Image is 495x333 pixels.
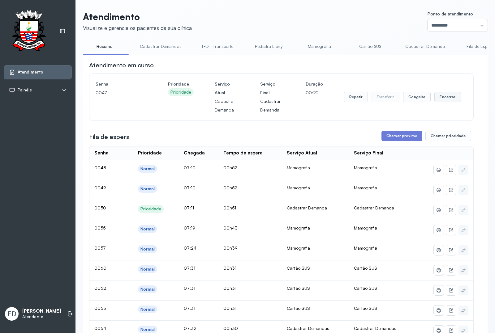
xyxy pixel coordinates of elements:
a: Cartão SUS [348,41,392,52]
p: 00:22 [306,88,323,97]
span: Mamografia [354,165,377,170]
h4: Serviço Atual [215,80,239,97]
div: Cadastrar Demandas [287,326,344,331]
a: Atendimento [9,69,67,75]
button: Chamar próximo [381,131,422,141]
span: 0048 [94,165,106,170]
span: Cartão SUS [354,265,377,271]
span: 00h52 [223,165,237,170]
p: Atendente [22,314,61,319]
button: Encerrar [434,92,461,102]
div: Tempo de espera [223,150,263,156]
div: Prioridade [140,206,161,212]
div: Prioridade [170,90,191,95]
div: Mamografia [287,165,344,171]
span: 00h39 [223,245,238,251]
span: 0063 [94,306,106,311]
div: Normal [140,267,155,272]
span: 00h51 [223,205,236,210]
span: Mamografia [354,225,377,230]
div: Normal [140,186,155,192]
div: Serviço Atual [287,150,317,156]
div: Visualize e gerencie os pacientes da sua clínica [83,25,192,31]
span: 00h31 [223,265,236,271]
button: Congelar [403,92,431,102]
span: Cadastrar Demanda [354,205,394,210]
h3: Atendimento em curso [89,61,154,70]
p: Cadastrar Demanda [215,97,239,114]
span: 07:10 [184,185,196,190]
p: 0047 [96,88,147,97]
h4: Prioridade [168,80,194,88]
p: Atendimento [83,11,192,22]
div: Mamografia [287,245,344,251]
span: 00h43 [223,225,238,230]
span: 07:31 [184,306,195,311]
span: 00h31 [223,306,236,311]
span: 07:11 [184,205,194,210]
a: Cadastrar Demanda [399,41,451,52]
span: Mamografia [354,185,377,190]
span: 0062 [94,285,106,291]
h4: Serviço Final [260,80,285,97]
div: Normal [140,226,155,232]
div: Serviço Final [354,150,383,156]
span: 07:31 [184,265,195,271]
a: Resumo [83,41,126,52]
span: Painéis [18,87,32,93]
div: Normal [140,247,155,252]
span: 00h31 [223,285,236,291]
span: 0049 [94,185,106,190]
h3: Fila de espera [89,133,130,141]
a: Cadastrar Demandas [134,41,188,52]
div: Mamografia [287,185,344,191]
h4: Duração [306,80,323,88]
p: Cadastrar Demanda [260,97,285,114]
div: Normal [140,287,155,292]
span: 07:31 [184,285,195,291]
button: Repetir [344,92,368,102]
p: [PERSON_NAME] [22,308,61,314]
a: Pediatra Eleny [247,41,290,52]
span: Atendimento [18,70,43,75]
span: 0050 [94,205,106,210]
span: 07:19 [184,225,195,230]
span: 00h52 [223,185,237,190]
div: Mamografia [287,225,344,231]
div: Normal [140,327,155,332]
span: Cadastrar Demandas [354,326,396,331]
span: 07:32 [184,326,196,331]
span: 0057 [94,245,106,251]
div: Senha [94,150,109,156]
div: Chegada [184,150,205,156]
div: Cartão SUS [287,265,344,271]
div: Normal [140,307,155,312]
span: Cartão SUS [354,306,377,311]
button: Transferir [372,92,400,102]
span: Cartão SUS [354,285,377,291]
div: Cartão SUS [287,306,344,311]
a: TFD - Transporte [195,41,240,52]
span: 0055 [94,225,105,230]
h4: Senha [96,80,147,88]
div: Prioridade [138,150,162,156]
span: 07:24 [184,245,196,251]
span: 07:10 [184,165,196,170]
div: Normal [140,166,155,171]
span: 00h30 [223,326,238,331]
a: Mamografia [298,41,341,52]
span: Ponto de atendimento [428,11,473,16]
span: 0064 [94,326,106,331]
span: 0060 [94,265,106,271]
img: Logotipo do estabelecimento [6,10,51,53]
span: Mamografia [354,245,377,251]
button: Chamar prioridade [425,131,471,141]
div: Cartão SUS [287,285,344,291]
div: Cadastrar Demanda [287,205,344,211]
